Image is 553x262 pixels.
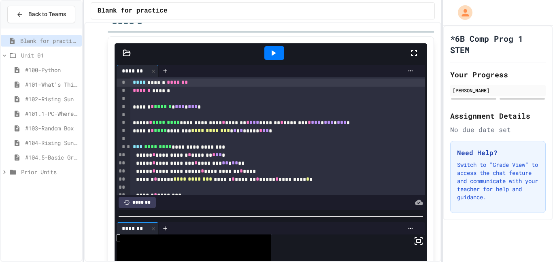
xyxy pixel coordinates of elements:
[25,95,79,103] span: #102-Rising Sun
[28,10,66,19] span: Back to Teams
[457,148,539,158] h3: Need Help?
[7,6,75,23] button: Back to Teams
[25,80,79,89] span: #101-What's This ??
[20,36,79,45] span: Blank for practice
[21,51,79,60] span: Unit 01
[449,3,474,22] div: My Account
[450,110,546,121] h2: Assignment Details
[453,87,543,94] div: [PERSON_NAME]
[25,109,79,118] span: #101.1-PC-Where am I?
[450,33,546,55] h1: *6B Comp Prog 1 STEM
[457,161,539,201] p: Switch to "Grade View" to access the chat feature and communicate with your teacher for help and ...
[25,66,79,74] span: #100-Python
[21,168,79,176] span: Prior Units
[450,125,546,134] div: No due date set
[25,138,79,147] span: #104-Rising Sun Plus
[450,69,546,80] h2: Your Progress
[98,6,168,16] span: Blank for practice
[25,153,79,162] span: #104.5-Basic Graphics Review
[25,124,79,132] span: #103-Random Box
